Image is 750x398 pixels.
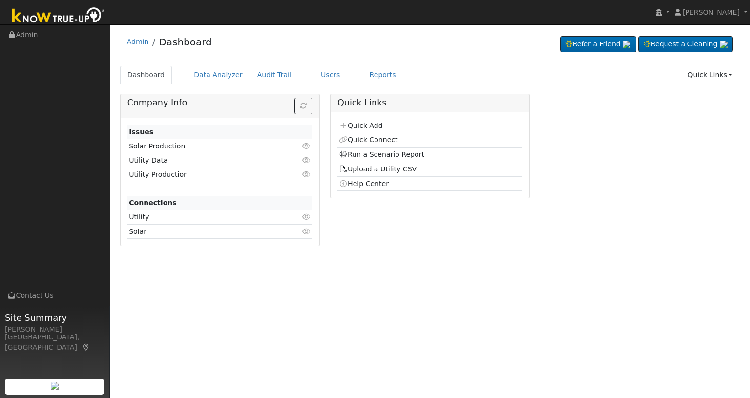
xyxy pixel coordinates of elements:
a: Dashboard [120,66,172,84]
a: Refer a Friend [560,36,636,53]
a: Help Center [339,180,389,188]
div: [GEOGRAPHIC_DATA], [GEOGRAPHIC_DATA] [5,332,104,353]
strong: Issues [129,128,153,136]
a: Quick Add [339,122,382,129]
i: Click to view [302,143,311,149]
span: [PERSON_NAME] [683,8,740,16]
i: Click to view [302,171,311,178]
div: [PERSON_NAME] [5,324,104,335]
span: Site Summary [5,311,104,324]
i: Click to view [302,213,311,220]
a: Admin [127,38,149,45]
i: Click to view [302,157,311,164]
a: Users [313,66,348,84]
a: Reports [362,66,403,84]
a: Data Analyzer [187,66,250,84]
img: retrieve [720,41,728,48]
a: Quick Connect [339,136,397,144]
a: Audit Trail [250,66,299,84]
strong: Connections [129,199,177,207]
i: Click to view [302,228,311,235]
a: Upload a Utility CSV [339,165,417,173]
h5: Company Info [127,98,312,108]
a: Quick Links [680,66,740,84]
td: Utility [127,210,283,224]
td: Solar Production [127,139,283,153]
td: Solar [127,225,283,239]
a: Run a Scenario Report [339,150,424,158]
h5: Quick Links [337,98,522,108]
img: retrieve [51,382,59,390]
a: Request a Cleaning [638,36,733,53]
td: Utility Data [127,153,283,168]
a: Map [82,343,91,351]
img: Know True-Up [7,5,110,27]
a: Dashboard [159,36,212,48]
img: retrieve [623,41,630,48]
td: Utility Production [127,168,283,182]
